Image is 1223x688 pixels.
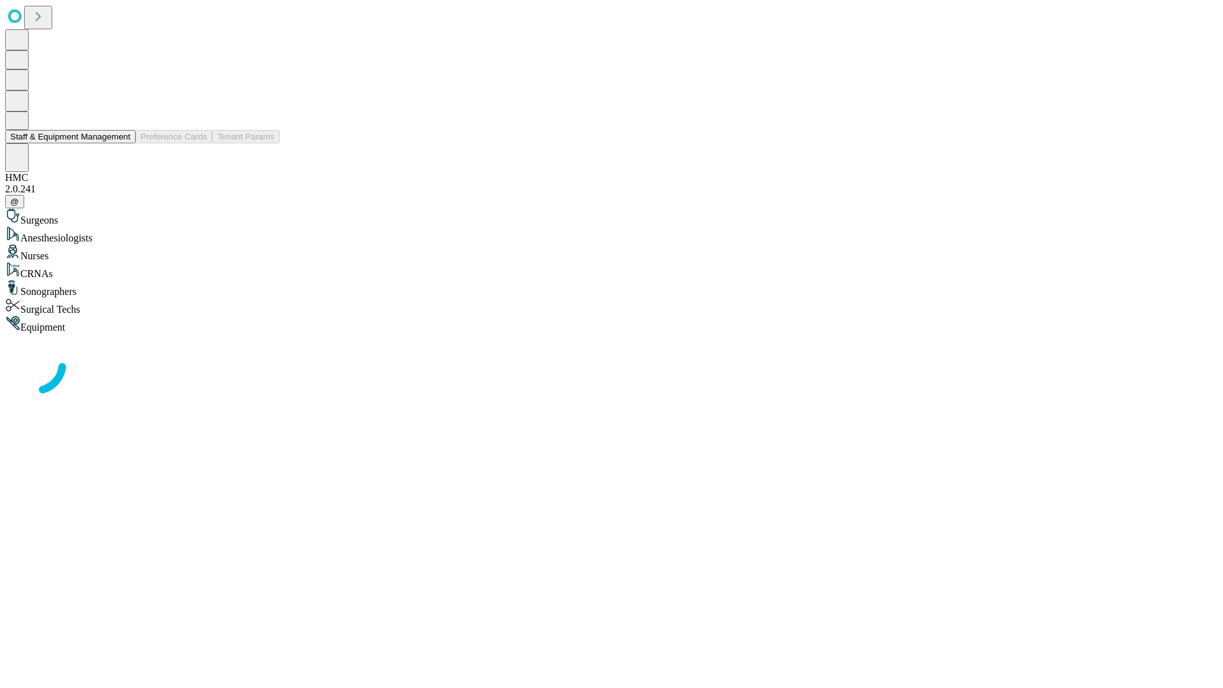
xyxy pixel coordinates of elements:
[5,208,1218,226] div: Surgeons
[212,130,280,143] button: Tenant Params
[10,197,19,206] span: @
[5,280,1218,297] div: Sonographers
[5,315,1218,333] div: Equipment
[5,183,1218,195] div: 2.0.241
[5,172,1218,183] div: HMC
[5,130,136,143] button: Staff & Equipment Management
[5,244,1218,262] div: Nurses
[5,297,1218,315] div: Surgical Techs
[136,130,212,143] button: Preference Cards
[5,262,1218,280] div: CRNAs
[5,195,24,208] button: @
[5,226,1218,244] div: Anesthesiologists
